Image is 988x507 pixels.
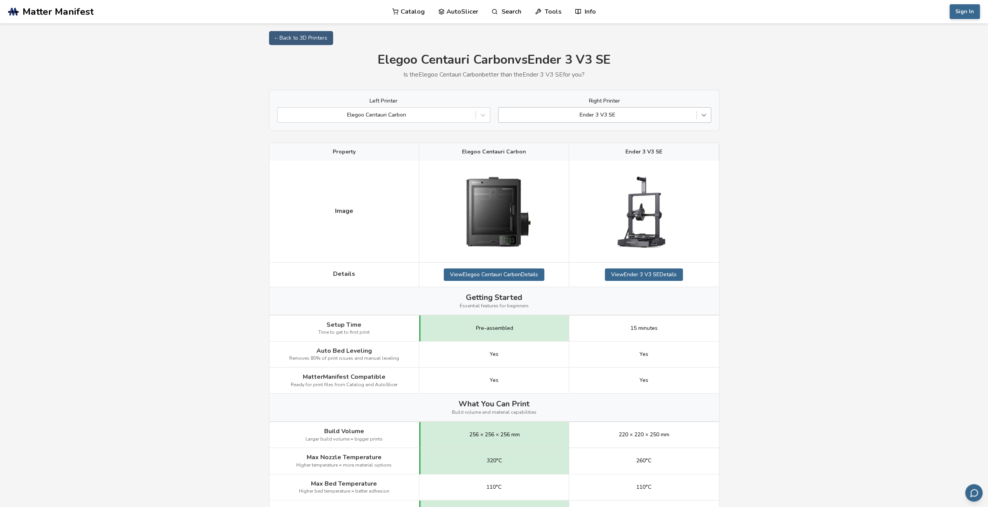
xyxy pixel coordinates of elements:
span: Higher bed temperature = better adhesion [299,489,389,494]
span: Larger build volume = bigger prints [306,437,383,442]
span: Pre-assembled [476,325,513,331]
span: Property [333,149,356,155]
span: Yes [490,351,498,357]
span: Higher temperature = more material options [296,463,392,468]
span: 15 minutes [630,325,658,331]
input: Ender 3 V3 SE [502,112,504,118]
span: Ender 3 V3 SE [625,149,662,155]
span: 220 × 220 × 250 mm [619,432,669,438]
span: Time to get to first print [318,330,370,335]
span: Getting Started [466,293,522,302]
span: Essential features for beginners [460,303,529,309]
span: Yes [639,377,648,383]
span: Yes [639,351,648,357]
a: ViewEnder 3 V3 SEDetails [605,268,683,281]
img: Elegoo Centauri Carbon [455,167,533,256]
a: ← Back to 3D Printers [269,31,333,45]
span: Build volume and material capabilities [452,410,537,415]
button: Send feedback via email [965,484,983,502]
span: Yes [490,377,498,383]
span: Max Bed Temperature [311,480,377,487]
span: Removes 80% of print issues and manual leveling [289,356,399,361]
span: Ready for print files from Catalog and AutoSlicer [291,382,398,388]
p: Is the Elegoo Centauri Carbon better than the Ender 3 V3 SE for you? [269,71,719,78]
span: Image [335,207,353,214]
input: Elegoo Centauri Carbon [281,112,283,118]
span: 320°C [487,458,502,464]
span: 260°C [636,458,651,464]
span: Elegoo Centauri Carbon [462,149,526,155]
span: Auto Bed Leveling [316,347,372,354]
label: Right Printer [498,98,711,104]
span: 110°C [636,484,651,490]
label: Left Printer [277,98,490,104]
span: 110°C [486,484,502,490]
span: Setup Time [326,321,361,328]
img: Ender 3 V3 SE [605,173,683,251]
span: What You Can Print [458,399,530,408]
span: Build Volume [324,428,364,435]
span: Max Nozzle Temperature [307,454,382,461]
h1: Elegoo Centauri Carbon vs Ender 3 V3 SE [269,53,719,67]
a: ViewElegoo Centauri CarbonDetails [444,268,544,281]
span: Details [333,270,355,277]
button: Sign In [950,4,980,19]
span: 256 × 256 × 256 mm [469,432,520,438]
span: MatterManifest Compatible [303,373,385,380]
span: Matter Manifest [23,6,94,17]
